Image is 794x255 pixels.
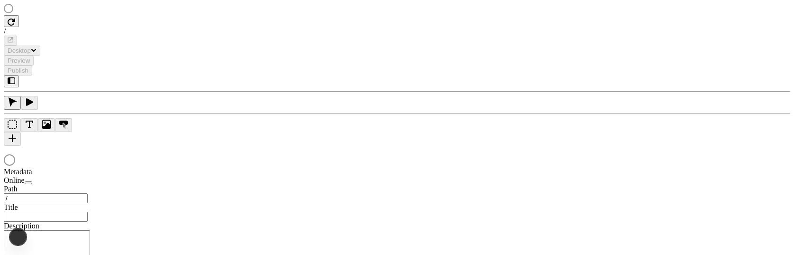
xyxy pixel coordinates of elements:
span: Publish [8,67,28,74]
span: Path [4,185,17,193]
button: Publish [4,66,32,76]
div: / [4,27,790,36]
button: Button [55,118,72,132]
span: Description [4,222,39,230]
button: Image [38,118,55,132]
button: Text [21,118,38,132]
button: Preview [4,56,34,66]
span: Desktop [8,47,31,54]
span: Preview [8,57,30,64]
button: Box [4,118,21,132]
button: Desktop [4,46,40,56]
span: Online [4,176,25,184]
span: Title [4,203,18,211]
div: Metadata [4,168,118,176]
